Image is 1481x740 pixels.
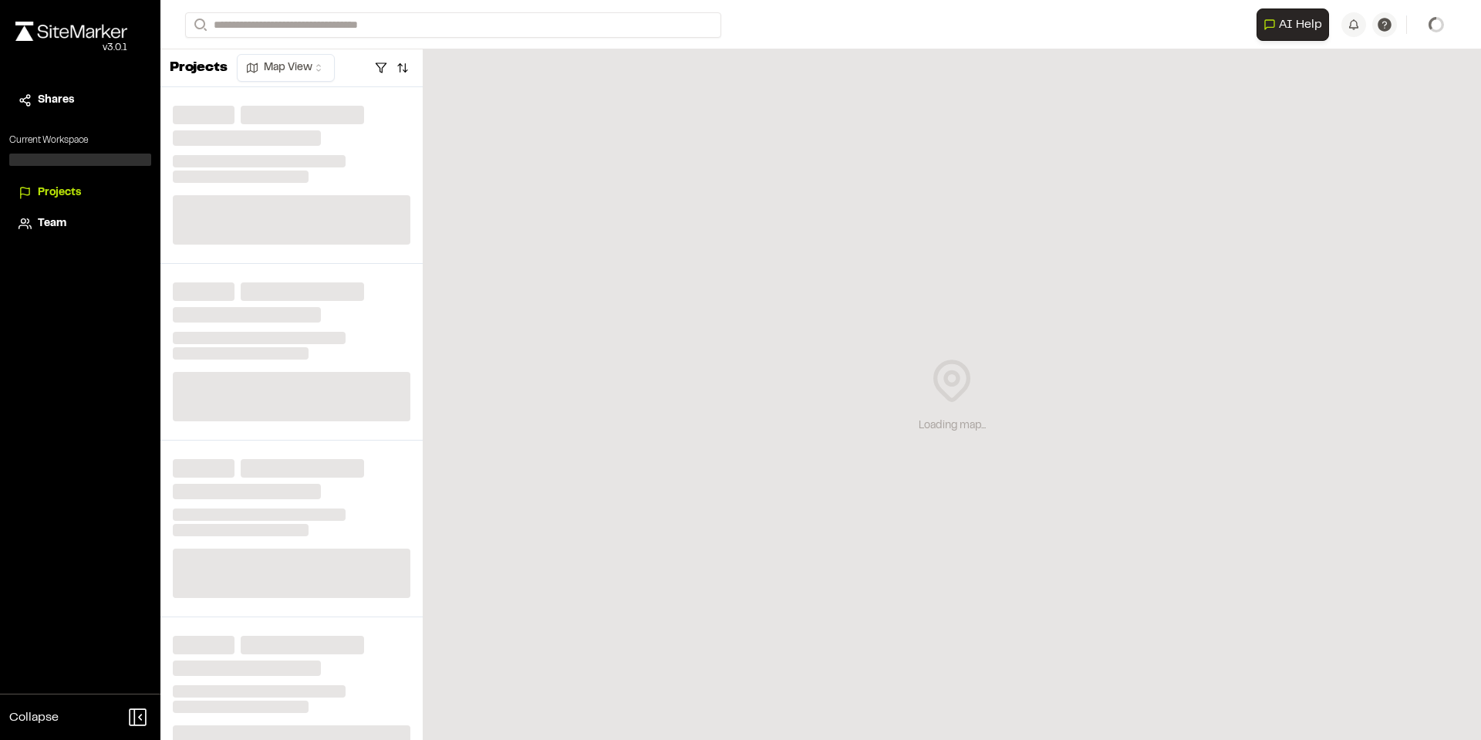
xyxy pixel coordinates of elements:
[19,215,142,232] a: Team
[38,184,81,201] span: Projects
[1257,8,1329,41] button: Open AI Assistant
[919,417,986,434] div: Loading map...
[15,22,127,41] img: rebrand.png
[9,708,59,727] span: Collapse
[1279,15,1322,34] span: AI Help
[1257,8,1335,41] div: Open AI Assistant
[185,12,213,38] button: Search
[19,184,142,201] a: Projects
[38,92,74,109] span: Shares
[38,215,66,232] span: Team
[170,58,228,79] p: Projects
[19,92,142,109] a: Shares
[9,133,151,147] p: Current Workspace
[15,41,127,55] div: Oh geez...please don't...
